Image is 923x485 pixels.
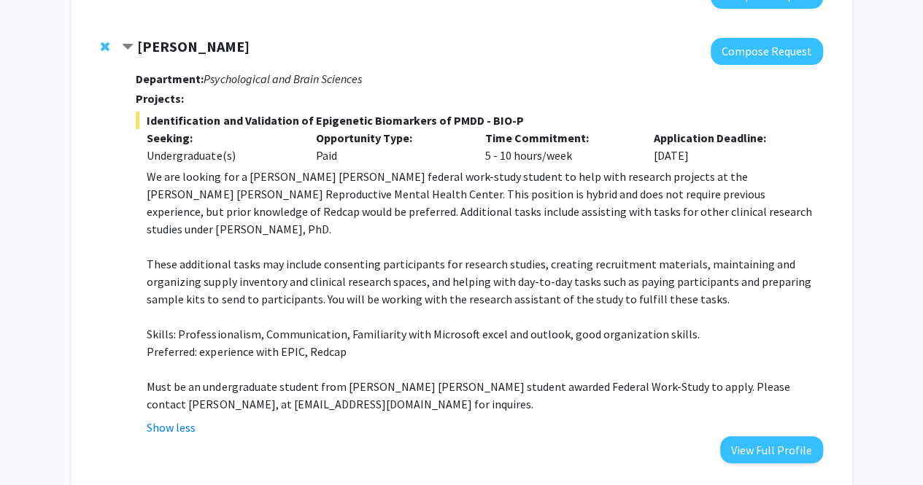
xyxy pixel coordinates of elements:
button: View Full Profile [720,436,823,463]
div: 5 - 10 hours/week [474,129,643,164]
p: Must be an undergraduate student from [PERSON_NAME] [PERSON_NAME] student awarded Federal Work-St... [147,378,822,413]
strong: Department: [136,71,204,86]
button: Compose Request to Victoria Paone [711,38,823,65]
i: Psychological and Brain Sciences [204,71,361,86]
p: Application Deadline: [654,129,801,147]
p: Time Commitment: [484,129,632,147]
iframe: Chat [11,419,62,474]
span: Remove Victoria Paone from bookmarks [101,41,109,53]
strong: Projects: [136,91,184,106]
strong: [PERSON_NAME] [137,37,250,55]
span: Identification and Validation of Epigenetic Biomarkers of PMDD - BIO-P [136,112,822,129]
button: Show less [147,419,196,436]
p: These additional tasks may include consenting participants for research studies, creating recruit... [147,255,822,308]
p: We are looking for a [PERSON_NAME] [PERSON_NAME] federal work-study student to help with research... [147,168,822,238]
p: Opportunity Type: [316,129,463,147]
p: Skills: Professionalism, Communication, Familiarity with Microsoft excel and outlook, good organi... [147,325,822,343]
div: Undergraduate(s) [147,147,294,164]
span: Contract Victoria Paone Bookmark [122,42,134,53]
p: Seeking: [147,129,294,147]
p: Preferred: experience with EPIC, Redcap [147,343,822,360]
div: Paid [305,129,474,164]
div: [DATE] [643,129,812,164]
